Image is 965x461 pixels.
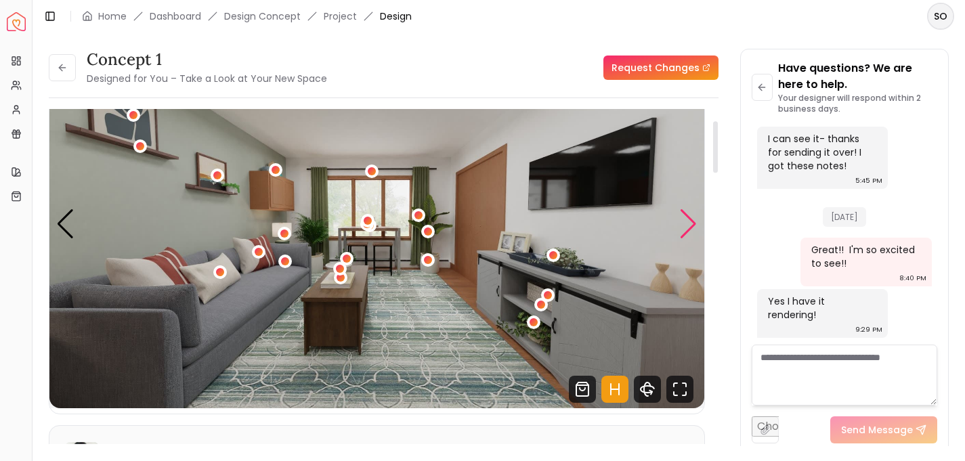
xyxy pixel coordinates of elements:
[49,40,704,408] div: Carousel
[82,9,412,23] nav: breadcrumb
[927,3,954,30] button: SO
[98,9,127,23] a: Home
[778,60,937,93] p: Have questions? We are here to help.
[634,376,661,403] svg: 360 View
[87,72,327,85] small: Designed for You – Take a Look at Your New Space
[7,12,26,31] img: Spacejoy Logo
[7,12,26,31] a: Spacejoy
[855,323,882,336] div: 9:29 PM
[928,4,953,28] span: SO
[324,9,357,23] a: Project
[666,376,693,403] svg: Fullscreen
[224,9,301,23] li: Design Concept
[87,49,327,70] h3: concept 1
[768,132,875,173] div: I can see it- thanks for sending it over! I got these notes!
[150,9,201,23] a: Dashboard
[679,209,698,239] div: Next slide
[603,56,719,80] a: Request Changes
[811,243,918,270] div: Great!! I'm so excited to see!!
[49,40,704,408] div: 1 / 4
[778,93,937,114] p: Your designer will respond within 2 business days.
[380,9,412,23] span: Design
[601,376,628,403] svg: Hotspots Toggle
[823,207,866,227] span: [DATE]
[56,209,74,239] div: Previous slide
[899,271,926,285] div: 8:40 PM
[569,376,596,403] svg: Shop Products from this design
[768,294,875,322] div: Yes I have it rendering!
[855,174,882,188] div: 5:45 PM
[49,40,704,408] img: Design Render 1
